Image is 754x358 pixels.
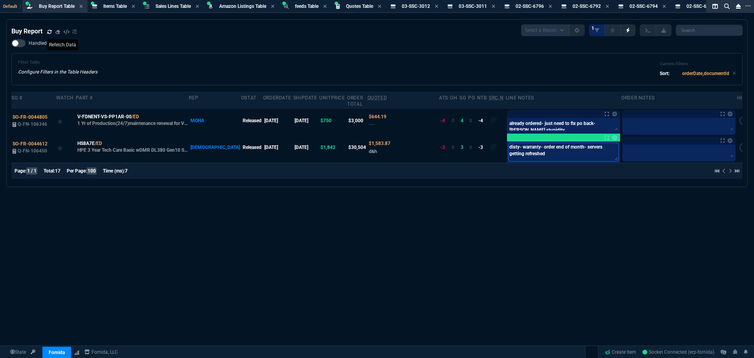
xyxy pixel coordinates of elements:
span: 03-SSC-3011 [459,4,487,9]
div: SO # [11,95,22,101]
span: 0 [469,145,472,150]
span: Q-FN-106346 [18,121,47,127]
div: -3 [440,144,445,151]
td: [DATE] [293,109,319,132]
td: [DATE] [293,132,319,162]
span: 0 [469,118,472,123]
span: Total: [44,168,55,174]
nx-icon: Close Tab [132,4,135,10]
a: Create Item [602,346,639,358]
span: 02-SSC-6535 [686,4,715,9]
td: HPE 3 Year Tech Care Basic wDMR DL380 Gen10 Service [76,132,189,162]
td: [DEMOGRAPHIC_DATA] [189,132,241,162]
a: msbcCompanyName [82,349,120,356]
span: 0 [452,118,454,123]
span: 02-SSC-6792 [573,4,601,9]
abbr: Quote Sourcing Notes [489,95,503,101]
span: HS8A7E [77,140,95,147]
div: Add to Watchlist [57,142,75,153]
td: -4 [477,109,489,132]
h6: Filter Table [18,60,97,65]
a: Global State [8,349,28,356]
nx-icon: Close Tab [492,4,495,10]
span: 03-SSC-3012 [402,4,430,9]
td: 1 Yr of Production(24/7)maintenance renewal for Veeam Data Platform Foundation Enterprise [76,109,189,132]
span: Q-FN-106450 [18,148,47,154]
td: 4 [459,109,468,132]
input: Search [676,25,743,36]
nx-icon: Close Tab [323,4,327,10]
p: HPE 3 Year Tech Care Basic wDMR DL380 Gen10 Service [77,147,188,153]
span: 1 / 1 [26,167,37,174]
span: Amazon Listings Table [219,4,266,9]
div: OrderDate [263,95,291,101]
span: Time (ms): [103,168,125,174]
nx-icon: Search [721,2,733,11]
nx-icon: Close Tab [549,4,552,10]
span: Sales Lines Table [156,4,191,9]
div: Line Notes [506,95,534,101]
nx-icon: Split Panels [709,2,721,11]
span: Quotes Table [346,4,373,9]
td: MOHA [189,109,241,132]
span: 0 [452,145,454,150]
a: API TOKEN [28,349,38,356]
td: [DATE] [263,132,293,162]
nx-icon: Close Tab [196,4,199,10]
span: Page: [15,168,26,174]
nx-icon: Close Tab [378,4,381,10]
h4: Buy Report [11,27,42,36]
span: Buy Report Table [39,4,75,9]
span: 1 [591,25,594,31]
abbr: Quoted Cost and Sourcing Notes [368,95,387,101]
nx-icon: Close Tab [79,4,83,10]
div: NTB [477,95,487,101]
div: OH [450,95,457,101]
span: SO-FR-0044612 [13,141,48,147]
span: 100 [87,167,97,174]
td: [DATE] [263,109,293,132]
div: SO [459,95,466,101]
div: Watch [56,95,74,101]
span: Socket Connected (erp-fornida) [642,349,714,355]
nx-icon: Close Tab [271,4,275,10]
td: Released [241,109,263,132]
h6: Current Filters [660,61,736,67]
div: Rep [189,95,198,101]
code: orderDate,documentId [682,71,729,76]
div: shipDate [293,95,317,101]
td: Released [241,132,263,162]
a: /ED [95,140,102,147]
span: 7 [125,168,128,174]
span: feeds Table [295,4,318,9]
td: $30,504 [347,132,367,162]
div: Add to Watchlist [57,115,75,126]
span: Default [3,4,21,9]
span: Quoted Cost [369,114,386,119]
p: Sort: [660,70,670,77]
td: $750 [319,109,347,132]
span: Quoted Cost [369,141,390,146]
div: oStat [241,95,256,101]
div: PO [468,95,475,101]
nx-icon: Open New Tab [745,2,751,10]
span: Per Page: [67,168,87,174]
a: /ED [132,113,139,120]
span: SO-FR-0044805 [13,114,48,120]
a: kkLkgBkli7mqvIF9AABY [642,349,714,356]
span: V-FDNENT-VS-PP1AR-00 [77,113,132,120]
td: -3 [477,132,489,162]
div: hide [737,95,749,101]
td: $1,842 [319,132,347,162]
div: Part # [76,95,93,101]
div: ATS [439,95,448,101]
nx-icon: Close Tab [662,4,666,10]
span: -- [369,121,374,127]
div: -4 [440,117,445,125]
nx-icon: Close Workbench [733,2,744,11]
span: 17 [55,168,60,174]
p: 1 Yr of Production(24/7)maintenance renewal for Veeam Data Platform Foundation Enterprise [77,120,188,127]
nx-icon: Close Tab [435,4,438,10]
div: unitPrice [319,95,345,101]
div: Order Total [347,95,365,107]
